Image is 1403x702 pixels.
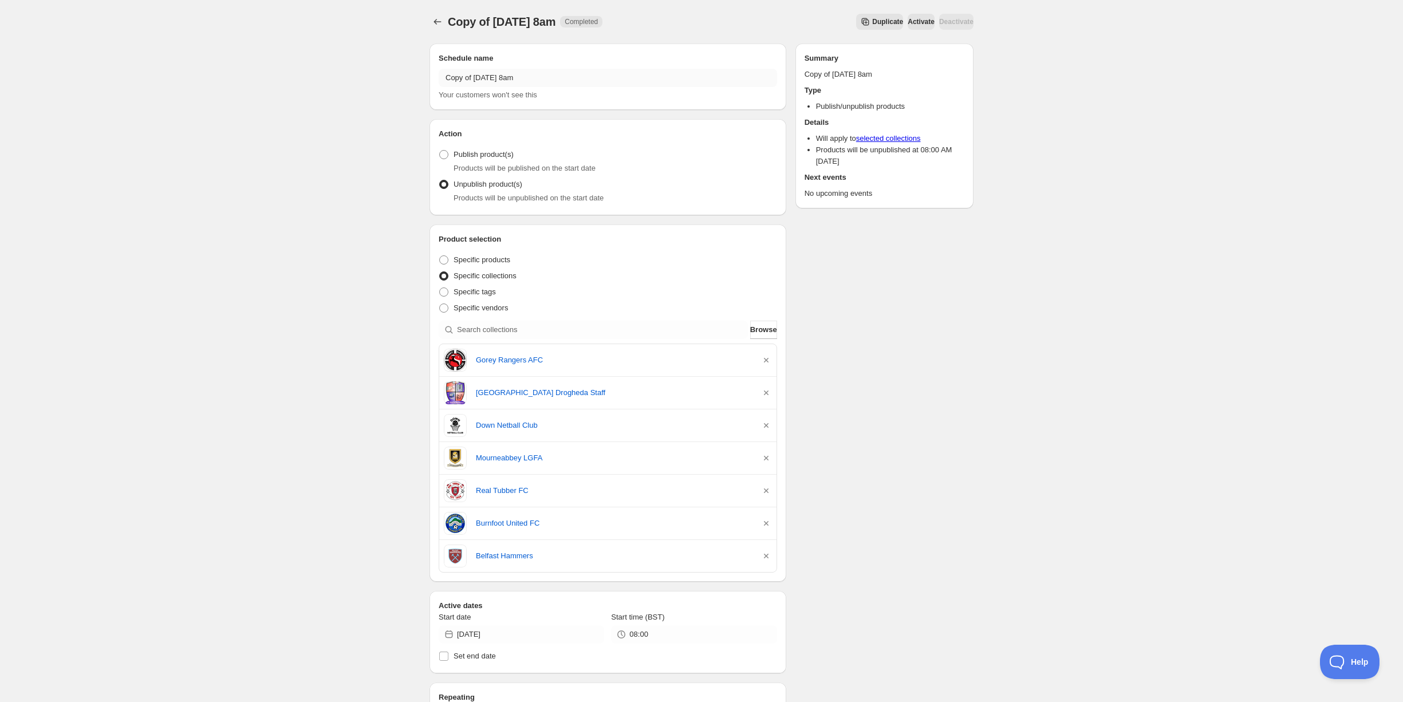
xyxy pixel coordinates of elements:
[476,387,751,399] a: [GEOGRAPHIC_DATA] Drogheda Staff
[454,255,510,264] span: Specific products
[872,17,903,26] span: Duplicate
[476,485,751,496] a: Real Tubber FC
[611,613,664,621] span: Start time (BST)
[454,287,496,296] span: Specific tags
[565,17,598,26] span: Completed
[908,14,935,30] button: Activate
[454,303,508,312] span: Specific vendors
[805,69,964,80] p: Copy of [DATE] 8am
[439,234,777,245] h2: Product selection
[805,53,964,64] h2: Summary
[454,652,496,660] span: Set end date
[805,188,964,199] p: No upcoming events
[856,14,903,30] button: Secondary action label
[816,144,964,167] li: Products will be unpublished at 08:00 AM [DATE]
[476,452,751,464] a: Mourneabbey LGFA
[439,613,471,621] span: Start date
[476,518,751,529] a: Burnfoot United FC
[805,85,964,96] h2: Type
[454,150,514,159] span: Publish product(s)
[448,15,555,28] span: Copy of [DATE] 8am
[454,271,517,280] span: Specific collections
[856,134,921,143] a: selected collections
[908,17,935,26] span: Activate
[457,321,748,339] input: Search collections
[429,14,446,30] button: Schedules
[439,90,537,99] span: Your customers won't see this
[805,117,964,128] h2: Details
[454,164,596,172] span: Products will be published on the start date
[476,354,751,366] a: Gorey Rangers AFC
[816,101,964,112] li: Publish/unpublish products
[750,321,777,339] button: Browse
[454,194,604,202] span: Products will be unpublished on the start date
[439,128,777,140] h2: Action
[439,600,777,612] h2: Active dates
[805,172,964,183] h2: Next events
[750,324,777,336] span: Browse
[454,180,522,188] span: Unpublish product(s)
[1320,645,1380,679] iframe: Toggle Customer Support
[816,133,964,144] li: Will apply to
[476,550,751,562] a: Belfast Hammers
[476,420,751,431] a: Down Netball Club
[439,53,777,64] h2: Schedule name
